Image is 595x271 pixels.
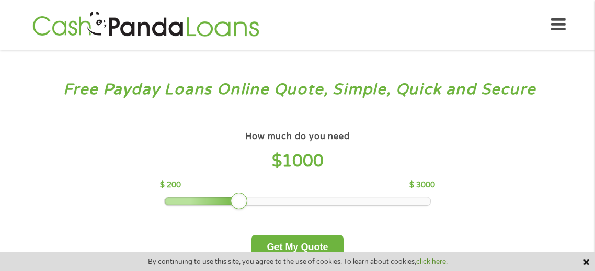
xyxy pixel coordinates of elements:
a: click here. [416,257,448,266]
p: $ 200 [160,179,181,191]
button: Get My Quote [251,235,343,259]
span: 1000 [282,151,324,171]
h3: Free Payday Loans Online Quote, Simple, Quick and Secure [30,80,565,99]
p: $ 3000 [409,179,435,191]
h4: How much do you need [245,131,350,142]
span: By continuing to use this site, you agree to the use of cookies. To learn about cookies, [148,258,448,265]
h4: $ [160,151,434,172]
img: GetLoanNow Logo [29,10,262,40]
